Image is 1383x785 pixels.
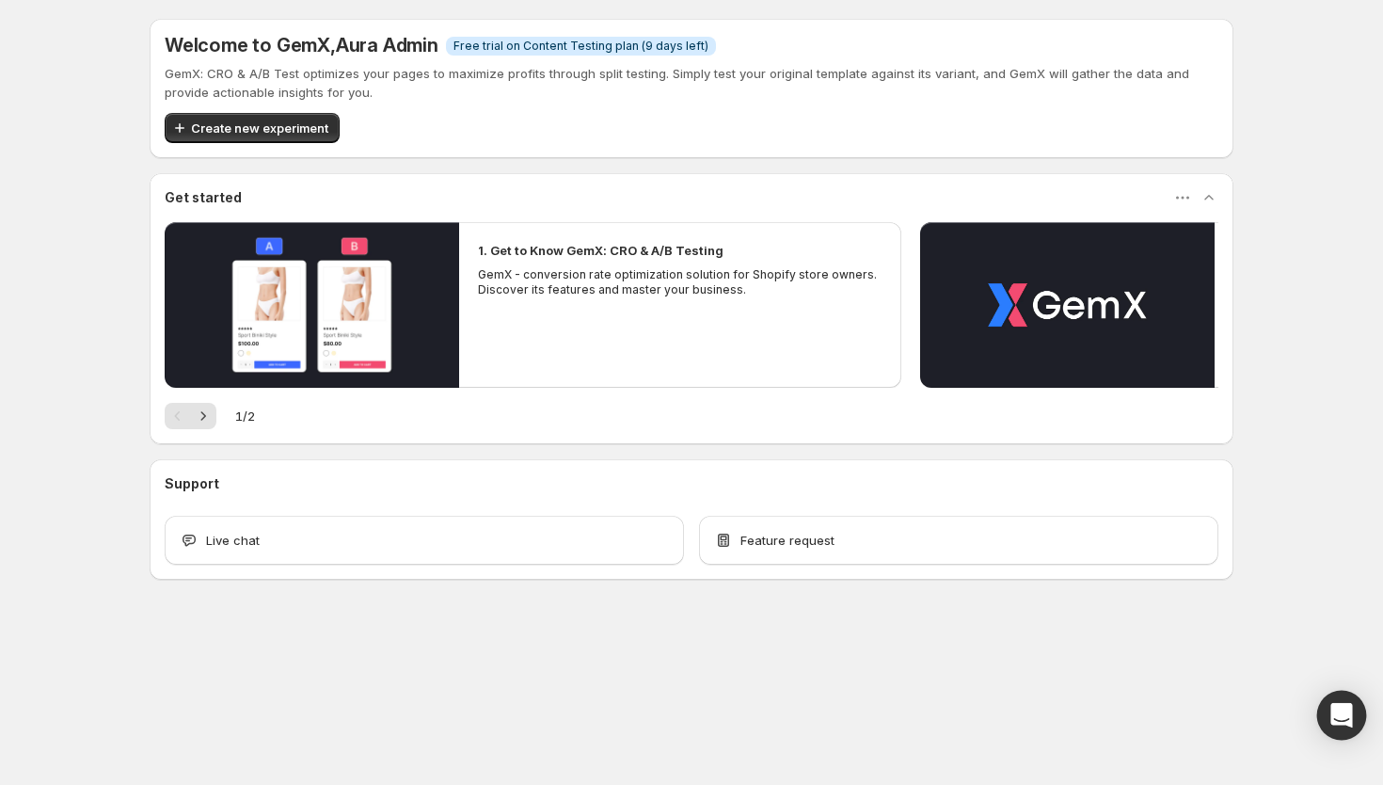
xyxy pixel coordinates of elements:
h3: Get started [165,188,242,207]
button: Play video [920,222,1215,388]
button: Create new experiment [165,113,340,143]
span: Live chat [206,531,260,550]
div: Open Intercom Messenger [1317,691,1367,741]
span: Create new experiment [191,119,328,137]
span: 1 / 2 [235,407,255,425]
h3: Support [165,474,219,493]
h5: Welcome to GemX [165,34,438,56]
span: Free trial on Content Testing plan (9 days left) [453,39,708,54]
button: Next [190,403,216,429]
span: Feature request [740,531,835,550]
p: GemX: CRO & A/B Test optimizes your pages to maximize profits through split testing. Simply test ... [165,64,1218,102]
span: , Aura Admin [330,34,438,56]
button: Play video [165,222,459,388]
p: GemX - conversion rate optimization solution for Shopify store owners. Discover its features and ... [478,267,882,297]
nav: Pagination [165,403,216,429]
h2: 1. Get to Know GemX: CRO & A/B Testing [478,241,723,260]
